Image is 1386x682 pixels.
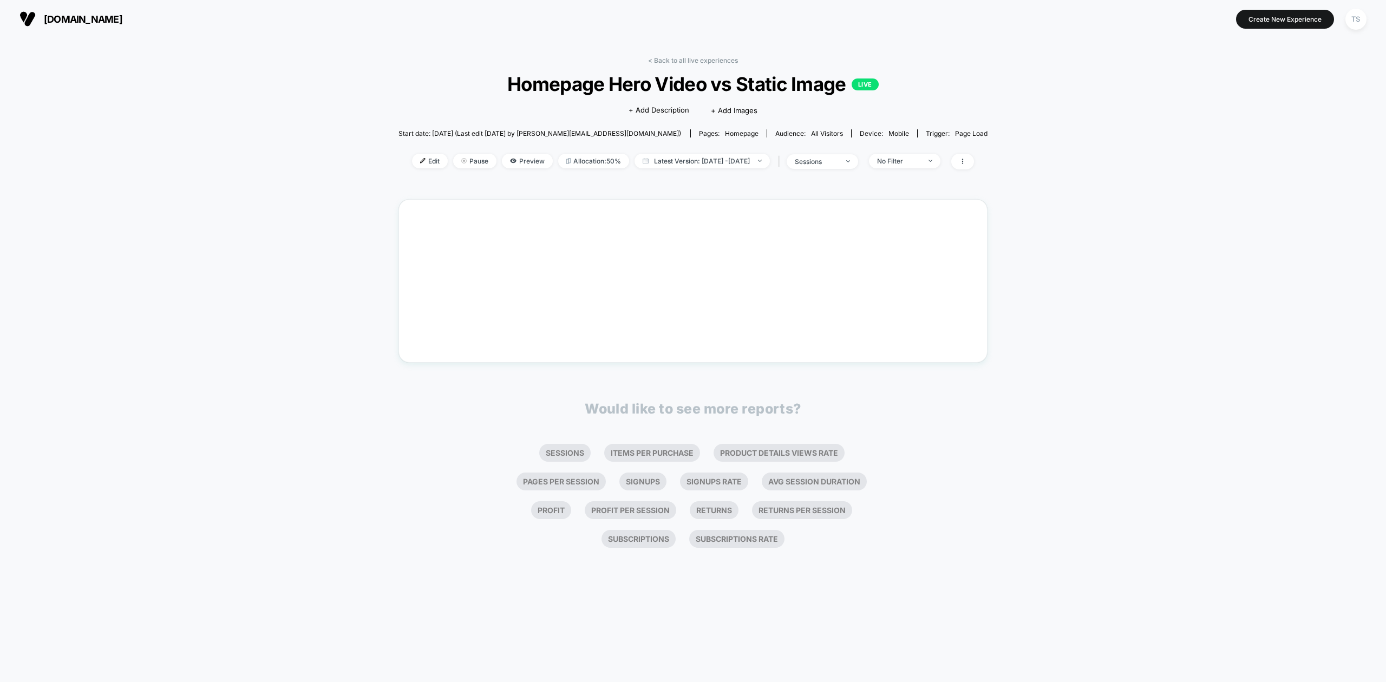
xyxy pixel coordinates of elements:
li: Items Per Purchase [604,444,700,462]
span: Latest Version: [DATE] - [DATE] [635,154,770,168]
div: Audience: [775,129,843,137]
div: sessions [795,158,838,166]
span: mobile [888,129,909,137]
li: Product Details Views Rate [714,444,845,462]
img: Visually logo [19,11,36,27]
img: rebalance [566,158,571,164]
span: | [775,154,787,169]
div: TS [1345,9,1367,30]
span: Allocation: 50% [558,154,629,168]
span: Page Load [955,129,988,137]
span: Start date: [DATE] (Last edit [DATE] by [PERSON_NAME][EMAIL_ADDRESS][DOMAIN_NAME]) [398,129,681,137]
img: end [758,160,762,162]
span: Pause [453,154,496,168]
button: [DOMAIN_NAME] [16,10,126,28]
span: + Add Images [711,106,757,115]
div: Pages: [699,129,759,137]
div: Trigger: [926,129,988,137]
li: Pages Per Session [517,473,606,490]
li: Returns Per Session [752,501,852,519]
li: Sessions [539,444,591,462]
img: calendar [643,158,649,163]
button: Create New Experience [1236,10,1334,29]
span: Homepage Hero Video vs Static Image [428,73,958,95]
span: + Add Description [629,105,689,116]
span: All Visitors [811,129,843,137]
span: Edit [412,154,448,168]
a: < Back to all live experiences [648,56,738,64]
li: Signups [619,473,666,490]
p: Would like to see more reports? [585,401,801,417]
li: Returns [690,501,738,519]
img: end [929,160,932,162]
div: No Filter [877,157,920,165]
li: Signups Rate [680,473,748,490]
li: Profit Per Session [585,501,676,519]
p: LIVE [852,78,879,90]
button: TS [1342,8,1370,30]
li: Subscriptions Rate [689,530,784,548]
span: Device: [851,129,917,137]
li: Profit [531,501,571,519]
span: homepage [725,129,759,137]
li: Subscriptions [602,530,676,548]
span: [DOMAIN_NAME] [44,14,122,25]
span: Preview [502,154,553,168]
img: end [846,160,850,162]
li: Avg Session Duration [762,473,867,490]
img: end [461,158,467,163]
img: edit [420,158,426,163]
